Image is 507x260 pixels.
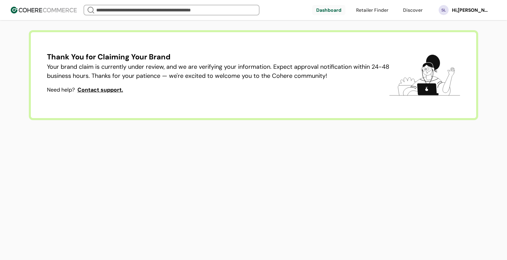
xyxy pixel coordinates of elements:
a: Contact support. [75,86,123,93]
div: Need help? [47,81,389,99]
p: Your brand claim is currently under review, and we are verifying your information. Expect approva... [47,62,389,81]
img: Cohere Welcome Illustration [389,40,460,110]
button: Hi,[PERSON_NAME] [451,7,490,14]
h4: Thank You for Claiming Your Brand [47,51,389,62]
img: Cohere Logo [11,7,77,13]
div: Hi, [PERSON_NAME] [451,7,488,14]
